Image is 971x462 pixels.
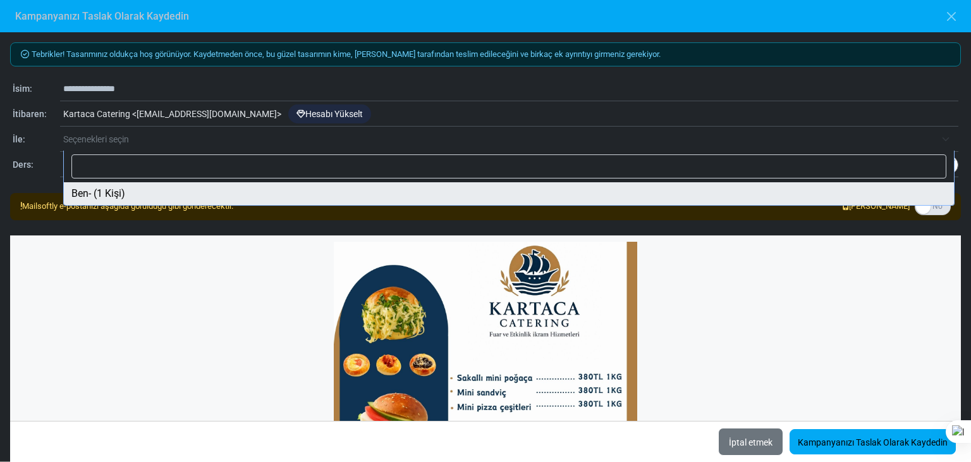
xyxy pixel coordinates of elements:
[13,134,25,144] font: İle:
[277,109,281,119] font: >
[13,109,47,119] font: İtibaren:
[849,201,910,211] font: [PERSON_NAME]
[718,428,783,456] button: İptal etmek
[798,437,948,447] font: Kampanyanızı Taslak Olarak Kaydedin
[32,49,661,59] font: Tebrikler! Tasarımınız oldukça hoş görünüyor. Kaydetmeden önce, bu güzel tasarımın kime, [PERSON_...
[13,159,34,170] font: Ders:
[13,84,32,94] font: İsim:
[137,109,277,119] font: [EMAIL_ADDRESS][DOMAIN_NAME]
[71,187,125,199] font: Ben- (1 Kişi)
[63,132,936,147] span: Seçenekleri seçin
[63,128,958,151] span: Seçenekleri seçin
[63,134,129,144] font: Seçenekleri seçin
[15,10,189,22] font: Kampanyanızı Taslak Olarak Kaydedin
[71,154,946,178] input: Aramak
[729,437,773,447] font: İptal etmek
[22,201,233,211] font: Mailsoftly e-postanızı aşağıda görüldüğü gibi gönderecektir.
[288,104,371,123] a: Hesabı Yükselt
[63,109,137,119] font: Kartaca Catering <
[305,109,363,119] font: Hesabı Yükselt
